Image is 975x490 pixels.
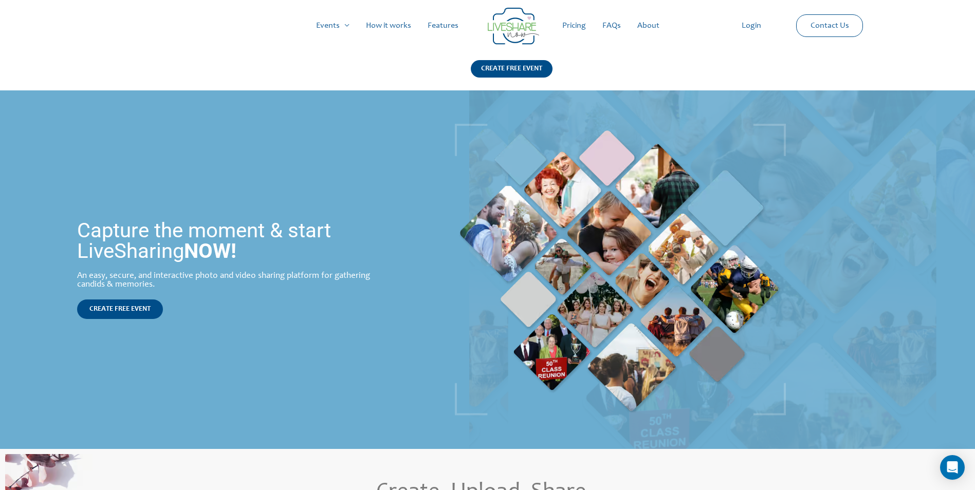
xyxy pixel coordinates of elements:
[802,15,857,36] a: Contact Us
[77,220,389,261] h1: Capture the moment & start LiveSharing
[455,124,786,416] img: home_banner_pic | Live Photo Slideshow for Events | Create Free Events Album for Any Occasion
[89,306,151,313] span: CREATE FREE EVENT
[940,455,965,480] div: Open Intercom Messenger
[733,9,769,42] a: Login
[594,9,629,42] a: FAQs
[77,299,163,319] a: CREATE FREE EVENT
[358,9,419,42] a: How it works
[184,239,236,263] strong: NOW!
[554,9,594,42] a: Pricing
[18,9,957,42] nav: Site Navigation
[471,60,553,90] a: CREATE FREE EVENT
[488,8,539,45] img: Group 14 | Live Photo Slideshow for Events | Create Free Events Album for Any Occasion
[308,9,358,42] a: Events
[419,9,467,42] a: Features
[629,9,668,42] a: About
[77,272,389,289] div: An easy, secure, and interactive photo and video sharing platform for gathering candids & memories.
[471,60,553,78] div: CREATE FREE EVENT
